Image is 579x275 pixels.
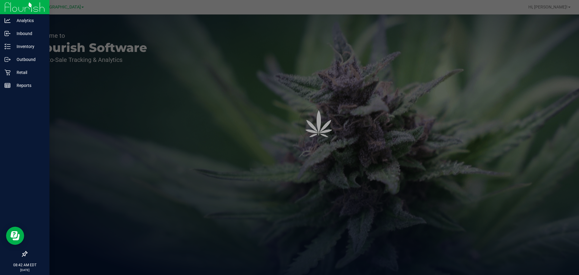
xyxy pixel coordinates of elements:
[5,56,11,62] inline-svg: Outbound
[11,56,47,63] p: Outbound
[11,30,47,37] p: Inbound
[5,18,11,24] inline-svg: Analytics
[5,69,11,75] inline-svg: Retail
[5,43,11,50] inline-svg: Inventory
[3,268,47,272] p: [DATE]
[11,69,47,76] p: Retail
[11,82,47,89] p: Reports
[3,262,47,268] p: 08:42 AM EDT
[5,82,11,88] inline-svg: Reports
[11,43,47,50] p: Inventory
[6,227,24,245] iframe: Resource center
[11,17,47,24] p: Analytics
[5,30,11,37] inline-svg: Inbound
